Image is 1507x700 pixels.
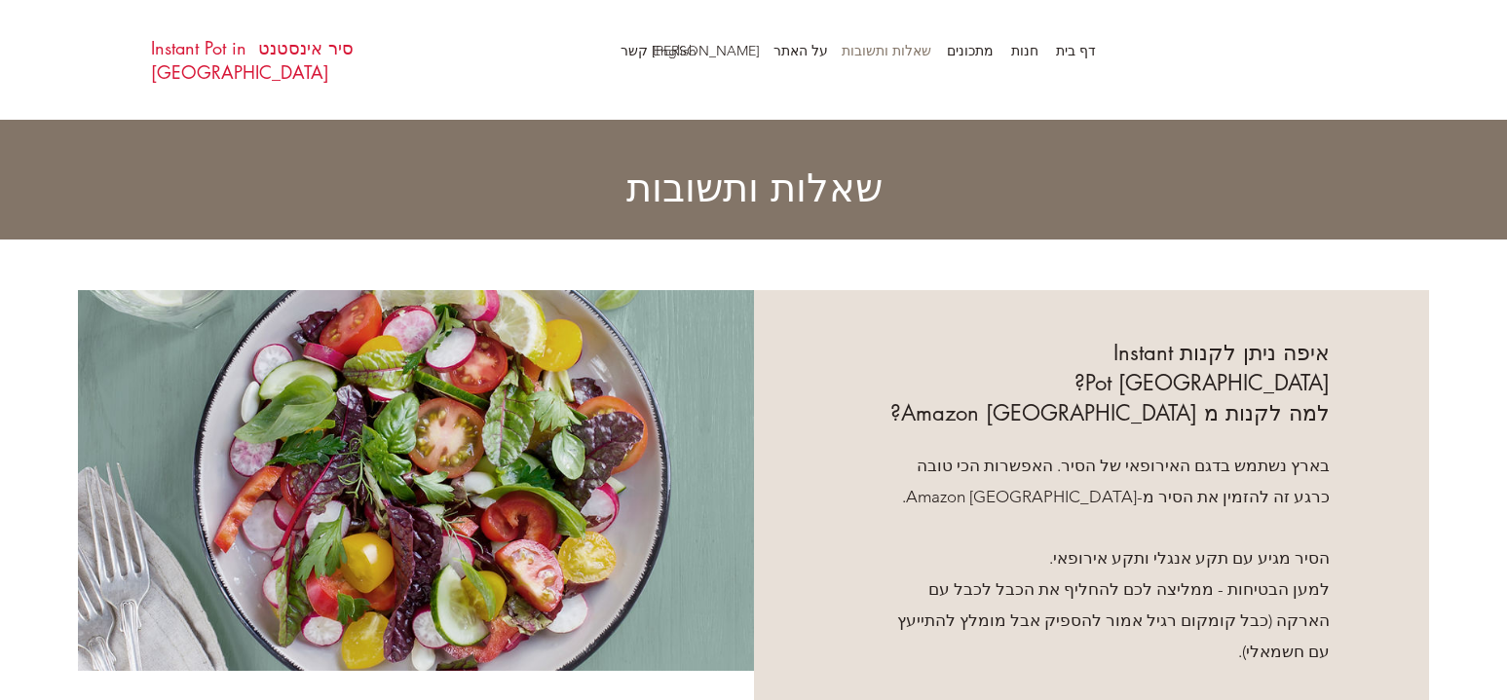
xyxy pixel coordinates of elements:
span: שאלות ותשובות [626,163,883,213]
span: למה לקנות מ Amazon [GEOGRAPHIC_DATA]? [890,399,1330,426]
a: חנות [1003,36,1048,65]
p: חנות [1001,36,1048,65]
p: [PERSON_NAME] קשר [611,36,770,65]
p: שאלות ותשובות [832,36,941,65]
span: הסיר מגיע עם תקע אנגלי ותקע אירופאי. למען הבטיחות - ממליצה לכם להחליף את הכבל לכבל עם הארקה (כבל ... [897,548,1330,661]
p: על האתר [764,36,838,65]
p: מתכונים [937,36,1003,65]
a: דף בית [1048,36,1106,65]
a: על האתר [770,36,838,65]
span: בארץ נשתמש בדגם האירופאי של הסיר. האפשרות הכי טובה כרגע זה להזמין את הסיר מ-Amazon [GEOGRAPHIC_DA... [902,456,1330,506]
p: דף בית [1046,36,1106,65]
span: איפה ניתן לקנות Instant Pot [GEOGRAPHIC_DATA]? [1074,339,1330,396]
a: [PERSON_NAME] קשר [706,36,770,65]
a: שאלות ותשובות [838,36,941,65]
a: מתכונים [941,36,1003,65]
nav: אתר [599,36,1106,65]
a: English [643,36,706,65]
a: סיר אינסטנט Instant Pot in [GEOGRAPHIC_DATA] [151,36,354,84]
img: Salad [78,290,754,671]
